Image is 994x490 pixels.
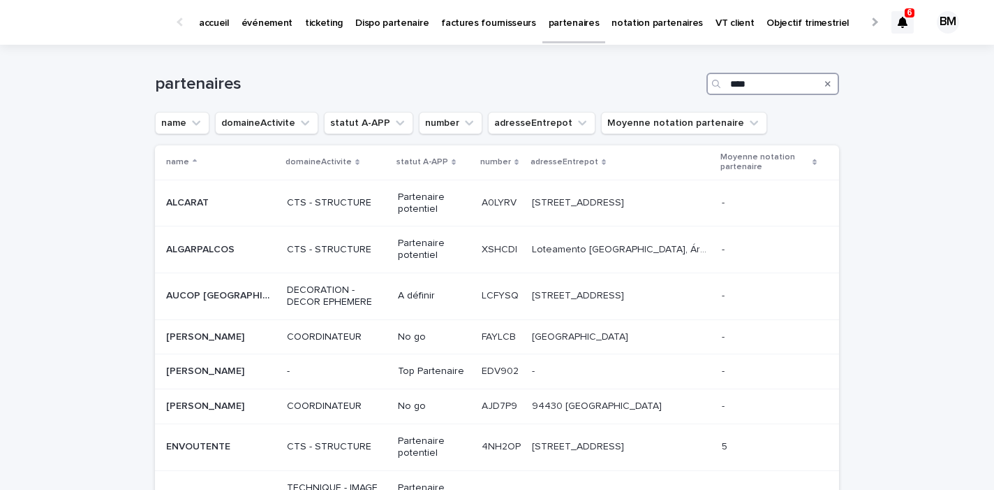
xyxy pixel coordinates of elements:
p: A0LYRV [482,194,519,209]
p: XSHCDI [482,241,520,256]
tr: [PERSON_NAME][PERSON_NAME] -Top PartenaireEDV902EDV902 -- -- [155,354,839,389]
p: domaineActivite [285,154,352,170]
h1: partenaires [155,74,701,94]
img: Ls34BcGeRexTGTNfXpUC [28,8,163,36]
p: ALCARAT [166,194,212,209]
input: Search [706,73,839,95]
div: 6 [891,11,914,34]
p: EDV902 [482,363,521,377]
p: - [722,329,727,343]
p: Partenaire potentiel [398,238,470,261]
p: CTS - STRUCTURE [287,244,387,256]
p: DECORATION - DECOR EPHEMERE [287,284,387,308]
div: BM [937,11,959,34]
p: Top Partenaire [398,366,470,377]
button: statut A-APP [324,112,413,134]
p: AJD7P9 [482,398,520,412]
tr: [PERSON_NAME][PERSON_NAME] COORDINATEURNo goAJD7P9AJD7P9 94430 [GEOGRAPHIC_DATA]94430 [GEOGRAPHIC... [155,389,839,424]
p: Moyenne notation partenaire [720,150,808,175]
p: - [722,363,727,377]
button: number [419,112,482,134]
p: 6 [907,8,912,17]
p: COORDINATEUR [287,331,387,343]
p: No go [398,401,470,412]
p: statut A-APP [396,154,448,170]
p: - [532,363,537,377]
button: name [155,112,209,134]
tr: [PERSON_NAME][PERSON_NAME] COORDINATEURNo goFAYLCBFAYLCB [GEOGRAPHIC_DATA][GEOGRAPHIC_DATA] -- [155,319,839,354]
tr: ALGARPALCOSALGARPALCOS CTS - STRUCTUREPartenaire potentielXSHCDIXSHCDI Loteamento [GEOGRAPHIC_DAT... [155,226,839,273]
p: A définir [398,290,470,302]
p: ALGARPALCOS [166,241,237,256]
button: Moyenne notation partenaire [601,112,767,134]
p: name [166,154,189,170]
p: CTS - STRUCTURE [287,197,387,209]
button: domaineActivite [215,112,318,134]
p: No go [398,331,470,343]
p: Partenaire potentiel [398,435,470,459]
p: COORDINATEUR [287,401,387,412]
p: [STREET_ADDRESS] [532,287,627,302]
p: [PERSON_NAME] [166,398,247,412]
p: adresseEntrepot [531,154,598,170]
p: 41b avenue des prés le roi, 18230 Saint-Doulchard [532,438,627,453]
p: LCFYSQ [482,287,521,302]
tr: ALCARATALCARAT CTS - STRUCTUREPartenaire potentielA0LYRVA0LYRV [STREET_ADDRESS][STREET_ADDRESS] -- [155,180,839,226]
p: - [287,366,387,377]
p: 5 [722,438,730,453]
p: FAYLCB [482,329,519,343]
p: - [722,194,727,209]
p: [PERSON_NAME] [166,363,247,377]
p: AUCOP [GEOGRAPHIC_DATA] [166,287,279,302]
p: ENVOUTENTE [166,438,233,453]
p: - [722,287,727,302]
p: number [480,154,511,170]
p: CTS - STRUCTURE [287,441,387,453]
p: - [722,241,727,256]
p: [STREET_ADDRESS] [532,194,627,209]
tr: ENVOUTENTEENVOUTENTE CTS - STRUCTUREPartenaire potentiel4NH2OP4NH2OP [STREET_ADDRESS][STREET_ADDR... [155,424,839,470]
p: 94430 [GEOGRAPHIC_DATA] [532,398,665,412]
p: Partenaire potentiel [398,192,470,215]
p: - [722,398,727,412]
p: Loteamento Industrial de Loulé, Área B - Lote 33, 8100-272 Loulé [532,241,714,256]
p: [PERSON_NAME] [166,329,247,343]
p: 4NH2OP [482,438,524,453]
button: adresseEntrepot [488,112,595,134]
tr: AUCOP [GEOGRAPHIC_DATA]AUCOP [GEOGRAPHIC_DATA] DECORATION - DECOR EPHEMEREA définirLCFYSQLCFYSQ [... [155,273,839,319]
p: [GEOGRAPHIC_DATA] [532,329,631,343]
